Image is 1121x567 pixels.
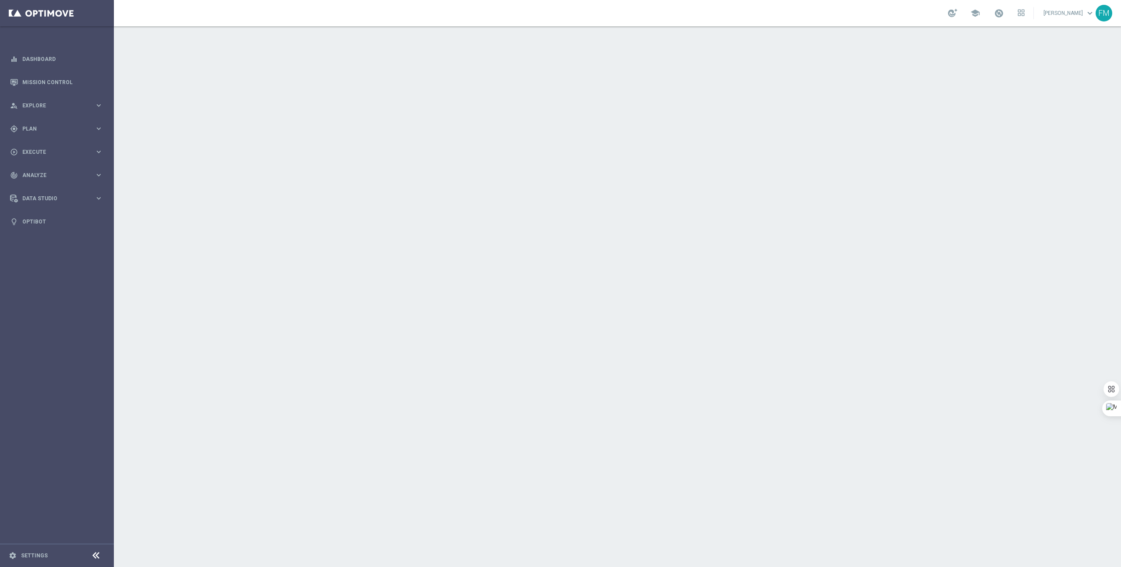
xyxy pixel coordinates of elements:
span: Analyze [22,173,95,178]
button: track_changes Analyze keyboard_arrow_right [10,172,103,179]
i: gps_fixed [10,125,18,133]
div: Explore [10,102,95,110]
i: person_search [10,102,18,110]
i: equalizer [10,55,18,63]
i: keyboard_arrow_right [95,171,103,179]
button: Mission Control [10,79,103,86]
button: gps_fixed Plan keyboard_arrow_right [10,125,103,132]
div: Execute [10,148,95,156]
i: track_changes [10,171,18,179]
i: lightbulb [10,218,18,226]
i: keyboard_arrow_right [95,194,103,202]
button: play_circle_outline Execute keyboard_arrow_right [10,149,103,156]
a: Dashboard [22,47,103,71]
div: FM [1096,5,1112,21]
button: person_search Explore keyboard_arrow_right [10,102,103,109]
a: [PERSON_NAME]keyboard_arrow_down [1043,7,1096,20]
div: Data Studio [10,195,95,202]
a: Optibot [22,210,103,233]
span: keyboard_arrow_down [1085,8,1095,18]
span: Explore [22,103,95,108]
span: school [970,8,980,18]
a: Mission Control [22,71,103,94]
i: settings [9,552,17,560]
span: Execute [22,149,95,155]
i: play_circle_outline [10,148,18,156]
i: keyboard_arrow_right [95,101,103,110]
div: Plan [10,125,95,133]
span: Data Studio [22,196,95,201]
div: Analyze [10,171,95,179]
button: lightbulb Optibot [10,218,103,225]
button: equalizer Dashboard [10,56,103,63]
span: Plan [22,126,95,131]
i: keyboard_arrow_right [95,124,103,133]
div: Optibot [10,210,103,233]
i: keyboard_arrow_right [95,148,103,156]
a: Settings [21,553,48,558]
div: Dashboard [10,47,103,71]
button: Data Studio keyboard_arrow_right [10,195,103,202]
div: Mission Control [10,71,103,94]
